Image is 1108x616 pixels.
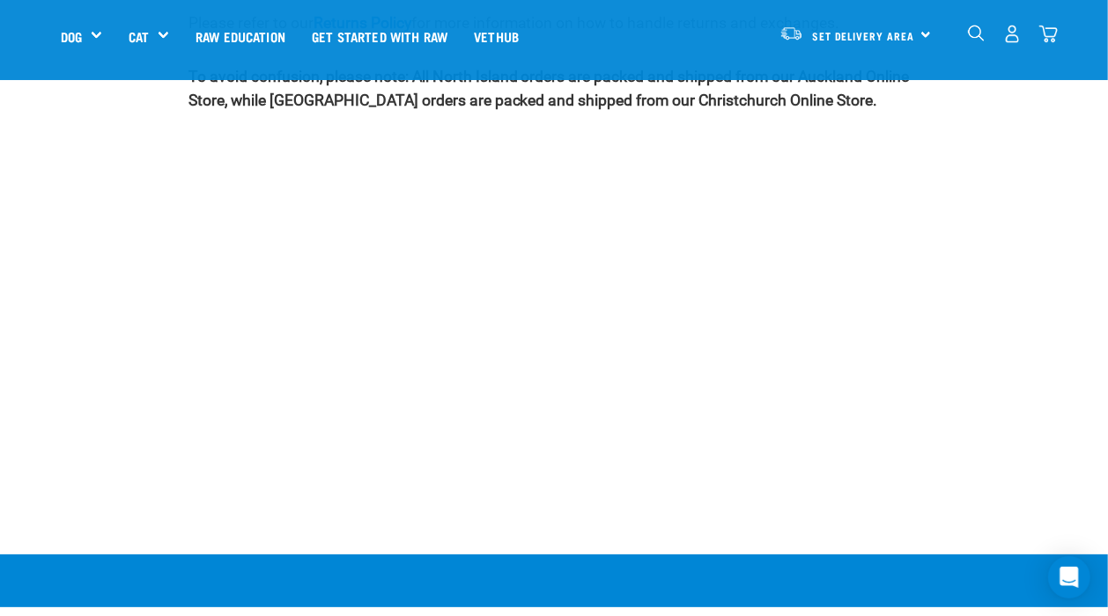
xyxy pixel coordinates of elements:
[299,1,461,71] a: Get started with Raw
[461,1,532,71] a: Vethub
[1039,25,1058,43] img: home-icon@2x.png
[1048,556,1090,598] div: Open Intercom Messenger
[182,1,299,71] a: Raw Education
[812,33,914,39] span: Set Delivery Area
[129,26,149,47] a: Cat
[61,26,82,47] a: Dog
[188,68,910,108] strong: To avoid confusion, please note: All North Island orders are packed and shipped from our Auckland...
[779,26,803,41] img: van-moving.png
[968,25,985,41] img: home-icon-1@2x.png
[1003,25,1022,43] img: user.png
